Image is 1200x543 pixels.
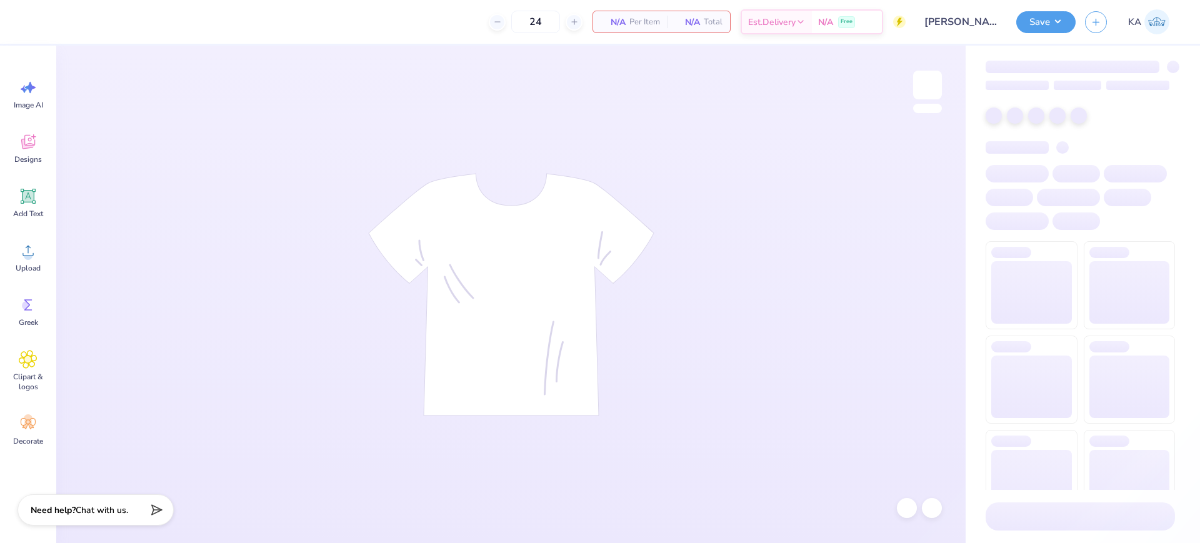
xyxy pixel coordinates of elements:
[841,17,852,26] span: Free
[748,16,796,29] span: Est. Delivery
[7,372,49,392] span: Clipart & logos
[629,16,660,29] span: Per Item
[1122,9,1175,34] a: KA
[14,100,43,110] span: Image AI
[368,173,654,416] img: tee-skeleton.svg
[915,9,1007,34] input: Untitled Design
[16,263,41,273] span: Upload
[1016,11,1076,33] button: Save
[675,16,700,29] span: N/A
[31,504,76,516] strong: Need help?
[13,436,43,446] span: Decorate
[19,317,38,327] span: Greek
[704,16,722,29] span: Total
[76,504,128,516] span: Chat with us.
[818,16,833,29] span: N/A
[601,16,626,29] span: N/A
[14,154,42,164] span: Designs
[13,209,43,219] span: Add Text
[1144,9,1169,34] img: Kate Agsalon
[1128,15,1141,29] span: KA
[511,11,560,33] input: – –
